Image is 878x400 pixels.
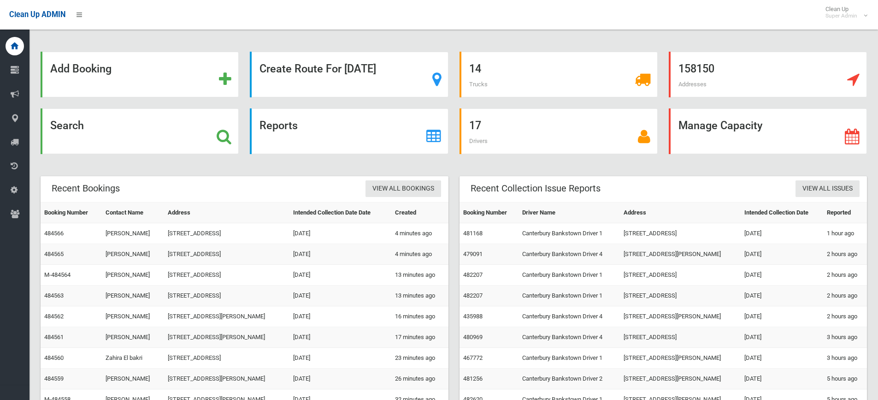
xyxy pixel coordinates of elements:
[164,327,289,348] td: [STREET_ADDRESS][PERSON_NAME]
[289,203,391,223] th: Intended Collection Date Date
[519,203,620,223] th: Driver Name
[259,62,376,75] strong: Create Route For [DATE]
[102,369,164,389] td: [PERSON_NAME]
[741,306,823,327] td: [DATE]
[469,62,481,75] strong: 14
[289,327,391,348] td: [DATE]
[620,244,741,265] td: [STREET_ADDRESS][PERSON_NAME]
[44,334,64,340] a: 484561
[821,6,866,19] span: Clean Up
[250,108,448,154] a: Reports
[460,52,658,97] a: 14 Trucks
[463,354,483,361] a: 467772
[823,203,867,223] th: Reported
[164,286,289,306] td: [STREET_ADDRESS]
[519,327,620,348] td: Canterbury Bankstown Driver 4
[289,369,391,389] td: [DATE]
[289,244,391,265] td: [DATE]
[102,286,164,306] td: [PERSON_NAME]
[391,223,448,244] td: 4 minutes ago
[741,203,823,223] th: Intended Collection Date
[519,265,620,286] td: Canterbury Bankstown Driver 1
[102,348,164,369] td: Zahira El bakri
[102,265,164,286] td: [PERSON_NAME]
[460,108,658,154] a: 17 Drivers
[102,306,164,327] td: [PERSON_NAME]
[519,348,620,369] td: Canterbury Bankstown Driver 1
[44,251,64,257] a: 484565
[164,369,289,389] td: [STREET_ADDRESS][PERSON_NAME]
[41,179,131,197] header: Recent Bookings
[164,265,289,286] td: [STREET_ADDRESS]
[823,306,867,327] td: 2 hours ago
[102,327,164,348] td: [PERSON_NAME]
[823,327,867,348] td: 3 hours ago
[50,62,112,75] strong: Add Booking
[50,119,84,132] strong: Search
[620,203,741,223] th: Address
[823,223,867,244] td: 1 hour ago
[164,348,289,369] td: [STREET_ADDRESS]
[391,265,448,286] td: 13 minutes ago
[463,230,483,237] a: 481168
[44,354,64,361] a: 484560
[41,52,239,97] a: Add Booking
[164,223,289,244] td: [STREET_ADDRESS]
[741,286,823,306] td: [DATE]
[620,286,741,306] td: [STREET_ADDRESS]
[391,244,448,265] td: 4 minutes ago
[678,62,714,75] strong: 158150
[823,348,867,369] td: 3 hours ago
[289,306,391,327] td: [DATE]
[391,369,448,389] td: 26 minutes ago
[823,286,867,306] td: 2 hours ago
[463,334,483,340] a: 480969
[823,265,867,286] td: 2 hours ago
[463,251,483,257] a: 479091
[391,306,448,327] td: 16 minutes ago
[164,203,289,223] th: Address
[669,108,867,154] a: Manage Capacity
[519,369,620,389] td: Canterbury Bankstown Driver 2
[620,348,741,369] td: [STREET_ADDRESS][PERSON_NAME]
[741,265,823,286] td: [DATE]
[460,203,519,223] th: Booking Number
[463,313,483,320] a: 435988
[250,52,448,97] a: Create Route For [DATE]
[44,313,64,320] a: 484562
[44,375,64,382] a: 484559
[463,271,483,278] a: 482207
[741,369,823,389] td: [DATE]
[519,223,620,244] td: Canterbury Bankstown Driver 1
[44,292,64,299] a: 484563
[620,369,741,389] td: [STREET_ADDRESS][PERSON_NAME]
[469,137,488,144] span: Drivers
[519,306,620,327] td: Canterbury Bankstown Driver 4
[44,271,71,278] a: M-484564
[391,203,448,223] th: Created
[391,348,448,369] td: 23 minutes ago
[678,81,707,88] span: Addresses
[741,327,823,348] td: [DATE]
[469,81,488,88] span: Trucks
[463,375,483,382] a: 481256
[469,119,481,132] strong: 17
[741,348,823,369] td: [DATE]
[620,327,741,348] td: [STREET_ADDRESS]
[289,265,391,286] td: [DATE]
[289,348,391,369] td: [DATE]
[519,286,620,306] td: Canterbury Bankstown Driver 1
[519,244,620,265] td: Canterbury Bankstown Driver 4
[796,180,860,197] a: View All Issues
[620,223,741,244] td: [STREET_ADDRESS]
[41,108,239,154] a: Search
[41,203,102,223] th: Booking Number
[463,292,483,299] a: 482207
[669,52,867,97] a: 158150 Addresses
[391,286,448,306] td: 13 minutes ago
[164,244,289,265] td: [STREET_ADDRESS]
[391,327,448,348] td: 17 minutes ago
[289,286,391,306] td: [DATE]
[259,119,298,132] strong: Reports
[365,180,441,197] a: View All Bookings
